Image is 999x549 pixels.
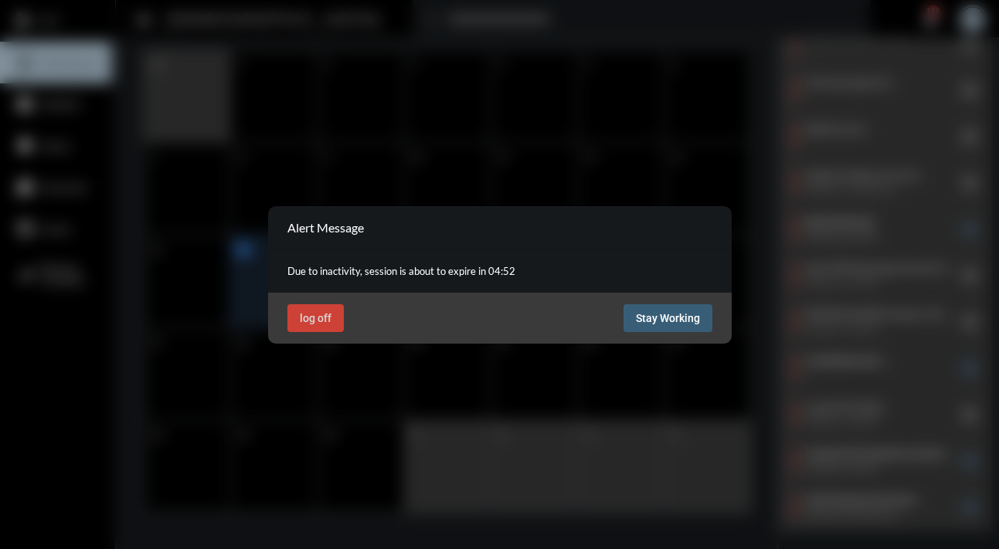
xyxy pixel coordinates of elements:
[300,312,331,324] span: log off
[287,265,712,277] p: Due to inactivity, session is about to expire in 04:52
[636,312,700,324] span: Stay Working
[287,304,344,332] button: log off
[287,220,364,235] h2: Alert Message
[624,304,712,332] button: Stay Working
